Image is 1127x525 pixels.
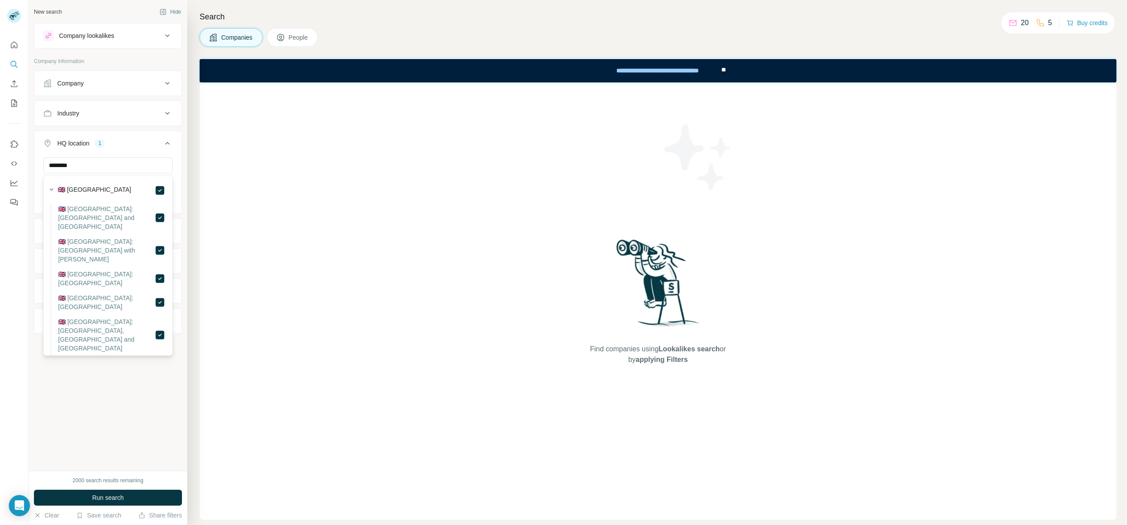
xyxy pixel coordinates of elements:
iframe: Banner [200,59,1116,82]
span: Lookalikes search [659,345,720,353]
p: Company information [34,57,182,65]
div: 2000 search results remaining [73,477,144,484]
button: Save search [76,511,121,520]
label: 🇬🇧 [GEOGRAPHIC_DATA] [58,185,131,196]
button: My lists [7,95,21,111]
button: Feedback [7,194,21,210]
label: 🇬🇧 [GEOGRAPHIC_DATA]: [GEOGRAPHIC_DATA] and [GEOGRAPHIC_DATA] [58,205,155,231]
button: Dashboard [7,175,21,191]
button: Use Surfe on LinkedIn [7,136,21,152]
div: 1 [95,139,105,147]
img: Surfe Illustration - Stars [658,118,738,197]
button: Clear [34,511,59,520]
button: Technologies [34,280,182,302]
button: Employees (size) [34,250,182,272]
button: HQ location1 [34,133,182,157]
label: 🇬🇧 [GEOGRAPHIC_DATA]: [GEOGRAPHIC_DATA] with [PERSON_NAME] [58,237,155,264]
label: 🇬🇧 [GEOGRAPHIC_DATA]: [GEOGRAPHIC_DATA], [GEOGRAPHIC_DATA] and [GEOGRAPHIC_DATA] [58,317,155,353]
label: 🇬🇧 [GEOGRAPHIC_DATA]: [GEOGRAPHIC_DATA] [58,270,155,287]
button: Use Surfe API [7,156,21,171]
button: Annual revenue ($) [34,220,182,242]
p: 20 [1021,18,1029,28]
button: Industry [34,103,182,124]
button: Quick start [7,37,21,53]
button: Buy credits [1067,17,1108,29]
span: Find companies using or by [587,344,728,365]
label: 🇬🇧 [GEOGRAPHIC_DATA]: [GEOGRAPHIC_DATA] [58,294,155,311]
button: Company lookalikes [34,25,182,46]
button: Search [7,56,21,72]
div: HQ location [57,139,89,148]
p: 5 [1048,18,1052,28]
span: Run search [92,493,124,502]
img: Surfe Illustration - Woman searching with binoculars [612,237,704,335]
button: Keywords [34,310,182,331]
button: Hide [153,5,187,19]
button: Share filters [138,511,182,520]
button: Enrich CSV [7,76,21,92]
span: People [289,33,309,42]
button: Company [34,73,182,94]
span: applying Filters [636,356,688,363]
div: Industry [57,109,79,118]
button: Run search [34,490,182,506]
h4: Search [200,11,1116,23]
div: Company lookalikes [59,31,114,40]
div: Open Intercom Messenger [9,495,30,516]
span: Companies [221,33,253,42]
div: Company [57,79,84,88]
div: New search [34,8,62,16]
